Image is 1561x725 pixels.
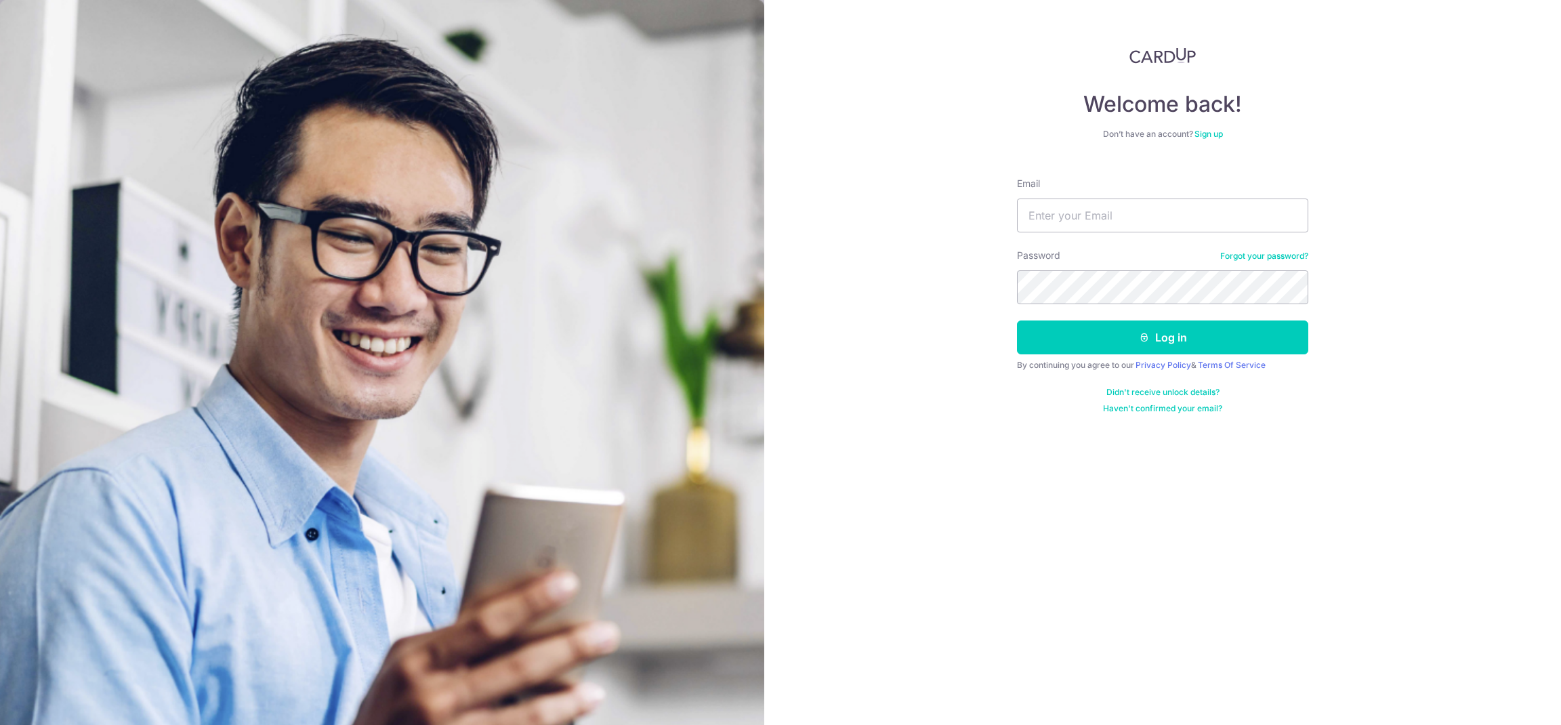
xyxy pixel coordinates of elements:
[1136,360,1191,370] a: Privacy Policy
[1194,129,1223,139] a: Sign up
[1017,360,1308,371] div: By continuing you agree to our &
[1220,251,1308,262] a: Forgot your password?
[1017,129,1308,140] div: Don’t have an account?
[1017,91,1308,118] h4: Welcome back!
[1017,320,1308,354] button: Log in
[1017,199,1308,232] input: Enter your Email
[1106,387,1220,398] a: Didn't receive unlock details?
[1017,177,1040,190] label: Email
[1198,360,1266,370] a: Terms Of Service
[1017,249,1060,262] label: Password
[1103,403,1222,414] a: Haven't confirmed your email?
[1129,47,1196,64] img: CardUp Logo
